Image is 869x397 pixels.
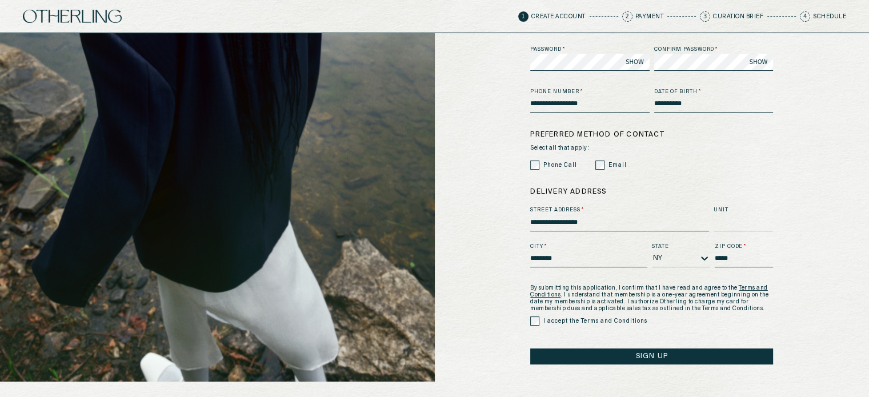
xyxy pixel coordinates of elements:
[800,11,810,22] span: 4
[622,11,632,22] span: 2
[530,130,773,140] label: Preferred method of contact
[608,161,627,170] label: Email
[518,11,528,22] span: 1
[635,14,664,19] p: Payment
[530,145,773,151] span: Select all that apply:
[530,187,773,197] label: Delivery Address
[715,243,773,251] label: Zip Code
[654,46,774,54] label: Confirm password
[652,243,710,251] label: State
[813,14,846,19] p: Schedule
[543,317,647,326] label: I accept the Terms and Conditions
[654,88,774,96] label: Date of Birth
[653,254,663,262] div: NY
[700,11,710,22] span: 3
[530,285,768,298] a: Terms and Conditions
[626,58,644,66] span: SHOW
[23,10,122,23] img: logo
[530,243,647,251] label: City
[530,348,773,364] button: Sign Up
[750,58,768,66] span: SHOW
[531,14,586,19] p: Create Account
[530,206,709,214] label: Street Address
[714,206,773,214] label: Unit
[530,284,773,312] p: By submitting this application, I confirm that I have read and agree to the . I understand that m...
[543,161,577,170] label: Phone Call
[530,46,650,54] label: Password
[530,88,650,96] label: Phone Number
[713,14,763,19] p: Curation Brief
